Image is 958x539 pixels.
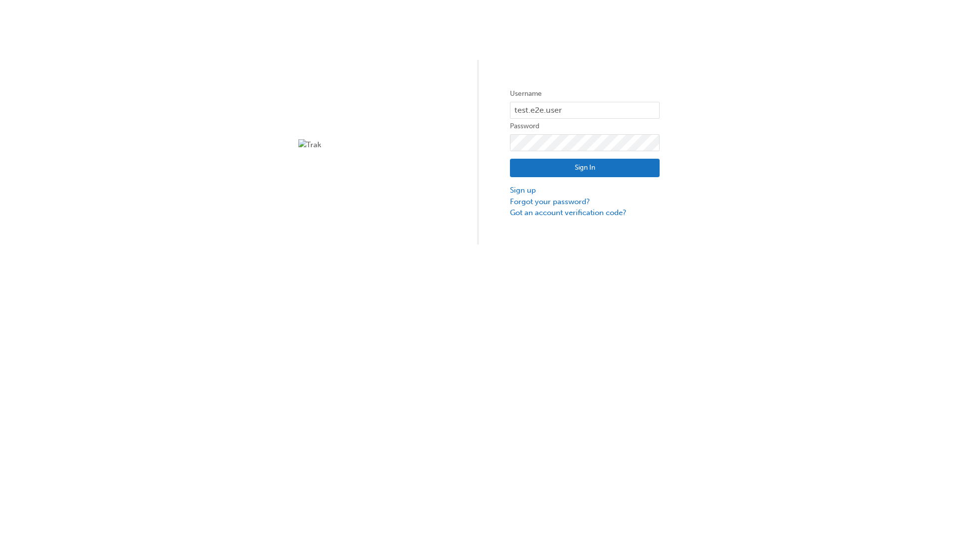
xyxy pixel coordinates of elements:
[510,207,660,219] a: Got an account verification code?
[510,185,660,196] a: Sign up
[510,159,660,178] button: Sign In
[298,139,448,151] img: Trak
[510,120,660,132] label: Password
[510,88,660,100] label: Username
[510,196,660,208] a: Forgot your password?
[510,102,660,119] input: Username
